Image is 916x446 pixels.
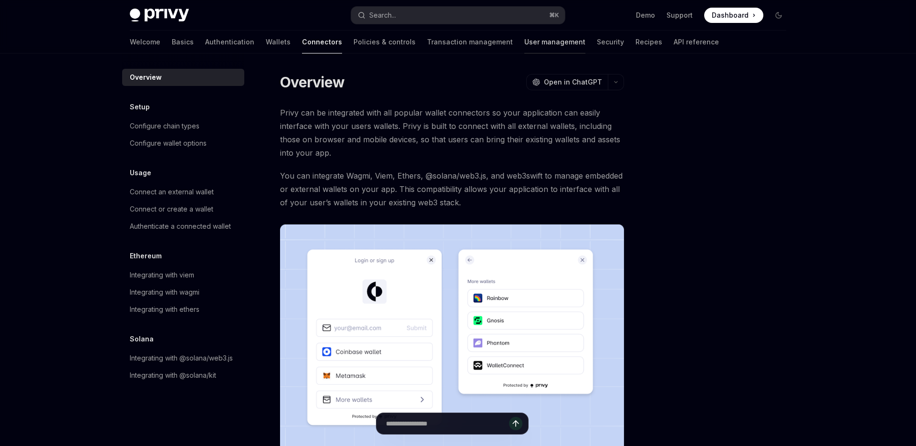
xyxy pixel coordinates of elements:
[771,8,786,23] button: Toggle dark mode
[205,31,254,53] a: Authentication
[280,169,624,209] span: You can integrate Wagmi, Viem, Ethers, @solana/web3.js, and web3swift to manage embedded or exter...
[130,370,216,381] div: Integrating with @solana/kit
[122,301,244,318] a: Integrating with ethers
[122,135,244,152] a: Configure wallet options
[130,186,214,198] div: Connect an external wallet
[635,31,662,53] a: Recipes
[351,7,565,24] button: Search...⌘K
[130,31,160,53] a: Welcome
[122,183,244,201] a: Connect an external wallet
[122,350,244,367] a: Integrating with @solana/web3.js
[509,417,522,430] button: Send message
[302,31,342,53] a: Connectors
[130,352,233,364] div: Integrating with @solana/web3.js
[122,69,244,86] a: Overview
[130,138,207,149] div: Configure wallet options
[122,117,244,135] a: Configure chain types
[130,304,199,315] div: Integrating with ethers
[704,8,763,23] a: Dashboard
[130,221,231,232] div: Authenticate a connected wallet
[122,284,244,301] a: Integrating with wagmi
[130,9,189,22] img: dark logo
[674,31,719,53] a: API reference
[354,31,416,53] a: Policies & controls
[122,201,244,218] a: Connect or create a wallet
[130,167,151,179] h5: Usage
[427,31,513,53] a: Transaction management
[130,101,150,113] h5: Setup
[549,11,559,19] span: ⌘ K
[172,31,194,53] a: Basics
[524,31,585,53] a: User management
[280,106,624,159] span: Privy can be integrated with all popular wallet connectors so your application can easily interfa...
[369,10,396,21] div: Search...
[130,269,194,281] div: Integrating with viem
[130,287,199,298] div: Integrating with wagmi
[712,11,749,20] span: Dashboard
[130,203,213,215] div: Connect or create a wallet
[666,11,693,20] a: Support
[122,218,244,235] a: Authenticate a connected wallet
[130,72,162,83] div: Overview
[266,31,291,53] a: Wallets
[122,367,244,384] a: Integrating with @solana/kit
[544,77,602,87] span: Open in ChatGPT
[130,333,154,345] h5: Solana
[280,74,344,91] h1: Overview
[597,31,624,53] a: Security
[130,250,162,262] h5: Ethereum
[130,120,199,132] div: Configure chain types
[636,11,655,20] a: Demo
[122,266,244,284] a: Integrating with viem
[526,74,608,90] button: Open in ChatGPT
